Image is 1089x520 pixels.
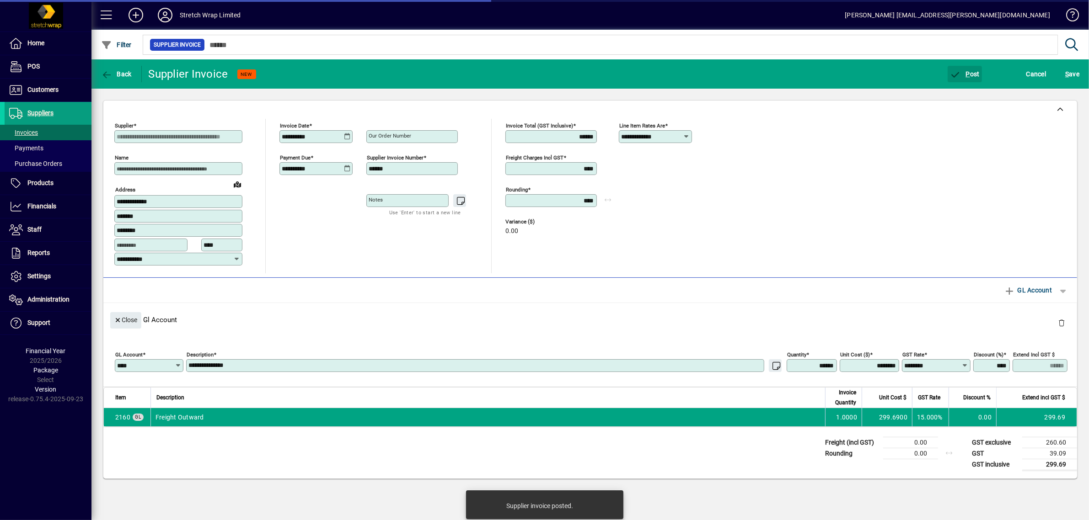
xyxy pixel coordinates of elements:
span: Home [27,39,44,47]
button: Add [121,7,150,23]
span: Invoices [9,129,38,136]
mat-label: Invoice Total (GST inclusive) [506,122,573,129]
button: Close [110,312,141,329]
span: 0.00 [505,228,518,235]
span: Suppliers [27,109,54,117]
span: S [1065,70,1069,78]
mat-label: Name [115,154,129,161]
button: Back [99,66,134,82]
button: Post [948,66,982,82]
mat-label: Our order number [369,133,411,139]
span: Customers [27,86,59,93]
mat-label: Discount (%) [974,351,1003,357]
a: Staff [5,218,91,241]
td: 0.00 [883,437,938,448]
span: Close [114,313,138,328]
div: Gl Account [103,303,1077,336]
span: ost [950,70,980,78]
span: Settings [27,272,51,280]
div: [PERSON_NAME] [EMAIL_ADDRESS][PERSON_NAME][DOMAIN_NAME] [845,8,1050,22]
span: P [966,70,970,78]
span: Unit Cost $ [879,393,907,403]
span: Description [156,393,184,403]
mat-label: Description [187,351,214,357]
span: GL Account [1004,283,1052,297]
span: Financial Year [26,347,66,355]
td: 299.6900 [862,408,912,426]
a: Invoices [5,125,91,140]
span: Discount % [963,393,991,403]
a: POS [5,55,91,78]
a: Settings [5,265,91,288]
span: Item [115,393,126,403]
span: Support [27,319,50,326]
button: Filter [99,37,134,53]
a: View on map [230,177,245,191]
td: 1.0000 [825,408,862,426]
span: Back [101,70,132,78]
span: ave [1065,67,1079,81]
td: GST [967,448,1022,459]
mat-label: Supplier invoice number [367,154,424,161]
a: Knowledge Base [1059,2,1078,32]
a: Payments [5,140,91,156]
a: Customers [5,79,91,101]
span: Financials [27,202,56,210]
span: Freight Outward [115,413,130,422]
span: GL [135,414,141,419]
a: Financials [5,195,91,218]
span: Supplier Invoice [154,40,201,49]
mat-label: GST rate [902,351,924,357]
td: Rounding [821,448,883,459]
td: 299.69 [1022,459,1077,470]
span: GST Rate [918,393,940,403]
td: 0.00 [883,448,938,459]
span: Extend incl GST $ [1022,393,1065,403]
mat-label: Notes [369,196,383,203]
span: Cancel [1026,67,1046,81]
td: Freight (incl GST) [821,437,883,448]
mat-label: Supplier [115,122,134,129]
a: Support [5,312,91,334]
span: Reports [27,249,50,256]
mat-label: Rounding [506,186,528,193]
mat-label: GL Account [115,351,143,357]
span: Administration [27,296,70,303]
mat-label: Freight charges incl GST [506,154,563,161]
a: Home [5,32,91,55]
span: Purchase Orders [9,160,62,167]
td: 260.60 [1022,437,1077,448]
a: Products [5,172,91,195]
mat-label: Extend incl GST $ [1013,351,1055,357]
div: Supplier invoice posted. [507,501,574,510]
span: Variance ($) [505,219,560,225]
td: 15.000% [912,408,949,426]
button: GL Account [999,282,1057,298]
a: Purchase Orders [5,156,91,171]
a: Administration [5,288,91,311]
td: 0.00 [949,408,996,426]
app-page-header-button: Back [91,66,142,82]
div: Supplier Invoice [149,67,228,81]
td: 299.69 [996,408,1077,426]
td: 39.09 [1022,448,1077,459]
mat-label: Payment due [280,154,311,161]
mat-label: Line item rates are [619,122,665,129]
button: Delete [1051,312,1073,334]
td: Freight Outward [150,408,825,426]
span: Version [35,386,57,393]
span: Products [27,179,54,186]
button: Cancel [1024,66,1049,82]
a: Reports [5,242,91,265]
span: Staff [27,226,42,233]
span: POS [27,63,40,70]
td: GST exclusive [967,437,1022,448]
span: Filter [101,41,132,48]
button: Profile [150,7,180,23]
td: GST inclusive [967,459,1022,470]
mat-label: Invoice date [280,122,309,129]
app-page-header-button: Delete [1051,318,1073,327]
app-page-header-button: Close [108,315,144,324]
mat-label: Quantity [787,351,806,357]
span: Package [33,366,58,374]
